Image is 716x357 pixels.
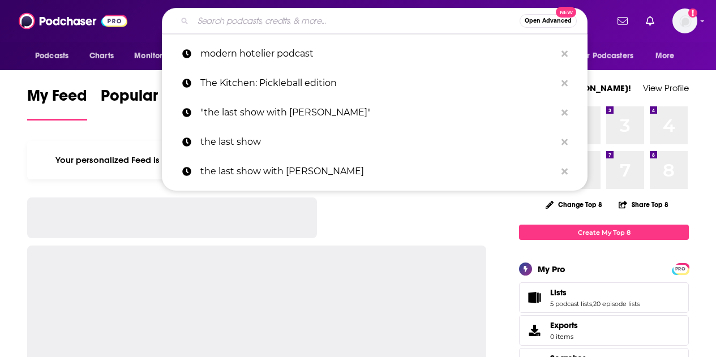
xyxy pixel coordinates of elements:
[538,264,565,274] div: My Pro
[27,141,486,179] div: Your personalized Feed is curated based on the Podcasts, Creators, Users, and Lists that you Follow.
[27,86,87,112] span: My Feed
[193,12,520,30] input: Search podcasts, credits, & more...
[200,127,556,157] p: the last show
[162,8,588,34] div: Search podcasts, credits, & more...
[519,315,689,346] a: Exports
[643,83,689,93] a: View Profile
[162,98,588,127] a: "the last show with [PERSON_NAME]"
[648,45,689,67] button: open menu
[523,322,546,338] span: Exports
[101,86,197,121] a: Popular Feed
[579,48,633,64] span: For Podcasters
[519,282,689,313] span: Lists
[550,300,592,308] a: 5 podcast lists
[19,10,127,32] img: Podchaser - Follow, Share and Rate Podcasts
[101,86,197,112] span: Popular Feed
[27,86,87,121] a: My Feed
[593,300,640,308] a: 20 episode lists
[550,320,578,330] span: Exports
[89,48,114,64] span: Charts
[572,45,650,67] button: open menu
[688,8,697,18] svg: Add a profile image
[672,8,697,33] span: Logged in as KaitlynEsposito
[200,68,556,98] p: The Kitchen: Pickleball edition
[613,11,632,31] a: Show notifications dropdown
[200,98,556,127] p: "the last show with david cooper"
[672,8,697,33] img: User Profile
[618,193,669,216] button: Share Top 8
[162,68,588,98] a: The Kitchen: Pickleball edition
[641,11,659,31] a: Show notifications dropdown
[126,45,189,67] button: open menu
[162,127,588,157] a: the last show
[550,287,640,298] a: Lists
[200,39,556,68] p: modern hotelier podcast
[556,7,576,18] span: New
[162,39,588,68] a: modern hotelier podcast
[200,157,556,186] p: the last show with david cooper
[592,300,593,308] span: ,
[674,264,687,273] a: PRO
[162,157,588,186] a: the last show with [PERSON_NAME]
[655,48,675,64] span: More
[550,333,578,341] span: 0 items
[672,8,697,33] button: Show profile menu
[134,48,174,64] span: Monitoring
[550,287,567,298] span: Lists
[27,45,83,67] button: open menu
[674,265,687,273] span: PRO
[82,45,121,67] a: Charts
[523,290,546,306] a: Lists
[520,14,577,28] button: Open AdvancedNew
[519,225,689,240] a: Create My Top 8
[539,197,609,212] button: Change Top 8
[35,48,68,64] span: Podcasts
[525,18,572,24] span: Open Advanced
